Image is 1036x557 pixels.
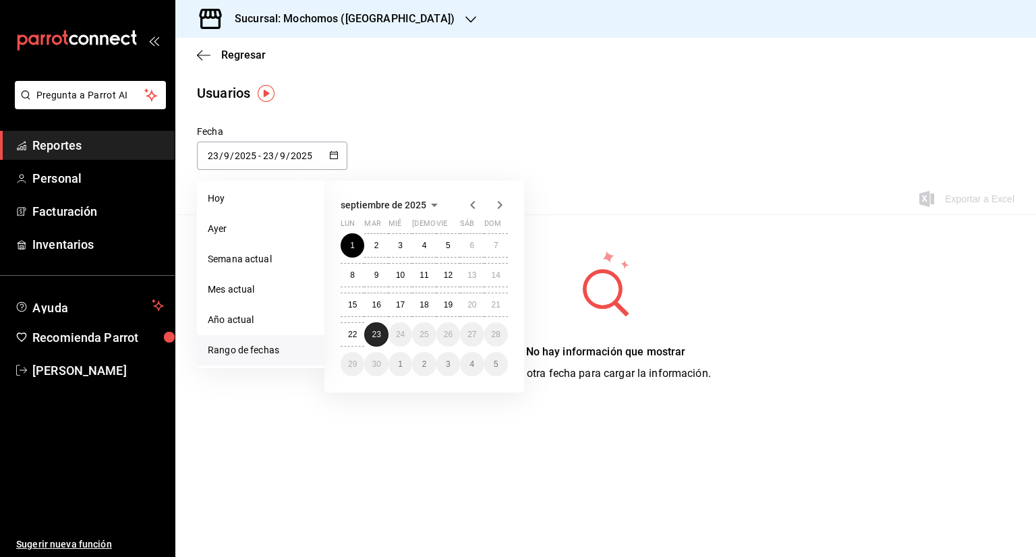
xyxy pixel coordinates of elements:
[32,202,164,221] span: Facturación
[484,293,508,317] button: 21 de septiembre de 2025
[494,241,498,250] abbr: 7 de septiembre de 2025
[341,219,355,233] abbr: lunes
[32,235,164,254] span: Inventarios
[197,183,324,214] li: Hoy
[412,293,436,317] button: 18 de septiembre de 2025
[197,274,324,305] li: Mes actual
[484,233,508,258] button: 7 de septiembre de 2025
[460,352,484,376] button: 4 de octubre de 2025
[364,352,388,376] button: 30 de septiembre de 2025
[396,330,405,339] abbr: 24 de septiembre de 2025
[436,293,460,317] button: 19 de septiembre de 2025
[374,270,379,280] abbr: 9 de septiembre de 2025
[484,263,508,287] button: 14 de septiembre de 2025
[221,49,266,61] span: Regresar
[224,11,455,27] h3: Sucursal: Mochomos ([GEOGRAPHIC_DATA])
[341,293,364,317] button: 15 de septiembre de 2025
[388,293,412,317] button: 17 de septiembre de 2025
[197,305,324,335] li: Año actual
[396,270,405,280] abbr: 10 de septiembre de 2025
[197,125,347,139] div: Fecha
[364,219,380,233] abbr: martes
[467,330,476,339] abbr: 27 de septiembre de 2025
[348,330,357,339] abbr: 22 de septiembre de 2025
[32,136,164,154] span: Reportes
[262,150,275,161] input: Day
[420,300,428,310] abbr: 18 de septiembre de 2025
[436,219,447,233] abbr: viernes
[258,150,261,161] span: -
[412,233,436,258] button: 4 de septiembre de 2025
[197,244,324,274] li: Semana actual
[388,219,401,233] abbr: miércoles
[258,85,275,102] img: Tooltip marker
[436,233,460,258] button: 5 de septiembre de 2025
[484,219,501,233] abbr: domingo
[374,241,379,250] abbr: 2 de septiembre de 2025
[469,359,474,369] abbr: 4 de octubre de 2025
[372,300,380,310] abbr: 16 de septiembre de 2025
[444,330,453,339] abbr: 26 de septiembre de 2025
[436,322,460,347] button: 26 de septiembre de 2025
[460,263,484,287] button: 13 de septiembre de 2025
[234,150,257,161] input: Year
[388,322,412,347] button: 24 de septiembre de 2025
[484,352,508,376] button: 5 de octubre de 2025
[341,322,364,347] button: 22 de septiembre de 2025
[219,150,223,161] span: /
[460,219,474,233] abbr: sábado
[412,263,436,287] button: 11 de septiembre de 2025
[500,344,711,360] div: No hay información que mostrar
[286,150,290,161] span: /
[372,330,380,339] abbr: 23 de septiembre de 2025
[9,98,166,112] a: Pregunta a Parrot AI
[364,263,388,287] button: 9 de septiembre de 2025
[469,241,474,250] abbr: 6 de septiembre de 2025
[494,359,498,369] abbr: 5 de octubre de 2025
[460,322,484,347] button: 27 de septiembre de 2025
[197,214,324,244] li: Ayer
[446,241,451,250] abbr: 5 de septiembre de 2025
[412,352,436,376] button: 2 de octubre de 2025
[32,169,164,187] span: Personal
[15,81,166,109] button: Pregunta a Parrot AI
[388,352,412,376] button: 1 de octubre de 2025
[350,241,355,250] abbr: 1 de septiembre de 2025
[364,233,388,258] button: 2 de septiembre de 2025
[422,241,427,250] abbr: 4 de septiembre de 2025
[420,270,428,280] abbr: 11 de septiembre de 2025
[500,367,711,380] span: Elige otra fecha para cargar la información.
[396,300,405,310] abbr: 17 de septiembre de 2025
[364,293,388,317] button: 16 de septiembre de 2025
[341,233,364,258] button: 1 de septiembre de 2025
[444,300,453,310] abbr: 19 de septiembre de 2025
[412,322,436,347] button: 25 de septiembre de 2025
[341,197,442,213] button: septiembre de 2025
[446,359,451,369] abbr: 3 de octubre de 2025
[398,241,403,250] abbr: 3 de septiembre de 2025
[16,537,164,552] span: Sugerir nueva función
[197,83,250,103] div: Usuarios
[364,322,388,347] button: 23 de septiembre de 2025
[492,270,500,280] abbr: 14 de septiembre de 2025
[467,300,476,310] abbr: 20 de septiembre de 2025
[197,49,266,61] button: Regresar
[372,359,380,369] abbr: 30 de septiembre de 2025
[223,150,230,161] input: Month
[32,328,164,347] span: Recomienda Parrot
[436,352,460,376] button: 3 de octubre de 2025
[36,88,145,102] span: Pregunta a Parrot AI
[32,361,164,380] span: [PERSON_NAME]
[484,322,508,347] button: 28 de septiembre de 2025
[275,150,279,161] span: /
[350,270,355,280] abbr: 8 de septiembre de 2025
[341,263,364,287] button: 8 de septiembre de 2025
[398,359,403,369] abbr: 1 de octubre de 2025
[32,297,146,314] span: Ayuda
[492,330,500,339] abbr: 28 de septiembre de 2025
[444,270,453,280] abbr: 12 de septiembre de 2025
[420,330,428,339] abbr: 25 de septiembre de 2025
[197,335,324,365] li: Rango de fechas
[388,263,412,287] button: 10 de septiembre de 2025
[348,300,357,310] abbr: 15 de septiembre de 2025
